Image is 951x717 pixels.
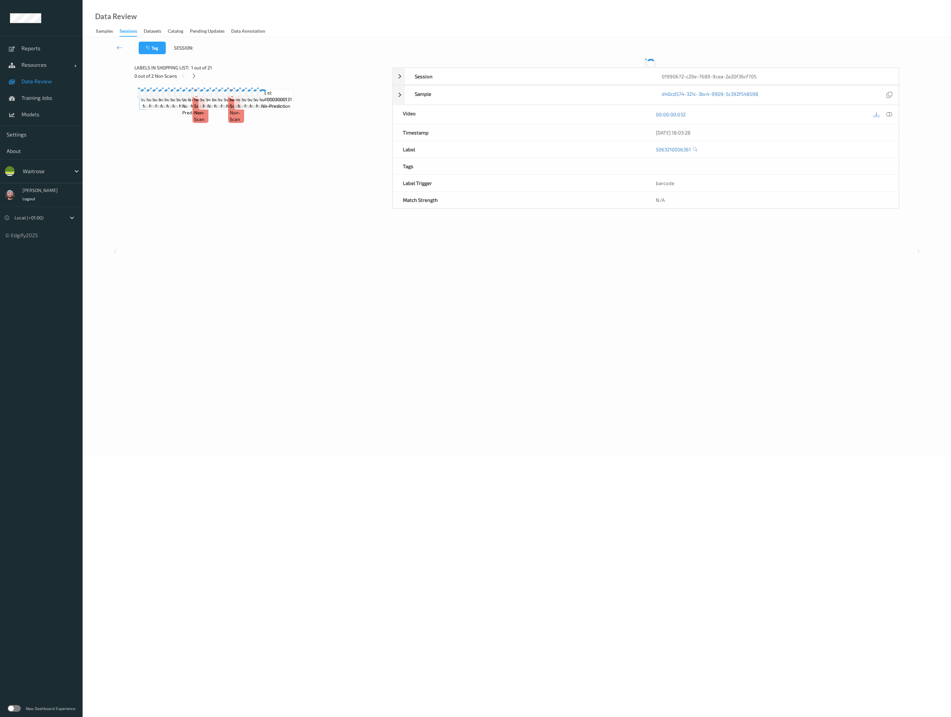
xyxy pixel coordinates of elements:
div: Sampled40cd574-321c-3bc4-9909-5c392f548598 [393,85,899,105]
div: N/A [646,192,898,208]
span: no-prediction [179,103,208,109]
div: Data Review [95,13,137,20]
a: 5063210056361 [656,146,691,153]
a: Datasets [144,27,168,36]
div: Session01990672-c29e-7689-9cea-2e20f36cf705 [393,68,899,85]
div: Video [393,105,646,124]
div: Sample [405,86,652,104]
span: no-prediction [143,103,172,109]
div: Timestamp [393,124,646,141]
div: Pending Updates [190,28,225,36]
div: Samples [96,28,113,36]
div: Datasets [144,28,161,36]
span: no-prediction [256,103,285,109]
span: no-prediction [250,103,279,109]
div: Catalog [168,28,183,36]
div: Label Trigger [393,175,646,191]
div: Label [393,141,646,158]
span: Label: Non-Scan [194,90,207,109]
div: barcode [646,175,898,191]
span: Session: [174,45,193,51]
span: no-prediction [226,103,255,109]
span: no-prediction [221,103,250,109]
span: no-prediction [244,103,273,109]
a: Samples [96,27,120,36]
div: Match Strength [393,192,646,208]
div: 01990672-c29e-7689-9cea-2e20f36cf705 [652,68,899,85]
a: Pending Updates [190,27,231,36]
span: no-prediction [160,103,190,109]
span: Labels in shopping list: [134,64,189,71]
div: Tags [393,158,646,174]
span: no-prediction [214,103,243,109]
span: Label: Non-Scan [230,90,242,109]
span: no-prediction [203,103,232,109]
span: no-prediction [182,103,203,116]
span: no-prediction [191,103,220,109]
span: Label: 5010003000131 [260,90,292,103]
span: non-scan [230,109,242,123]
span: 1 out of 21 [191,64,212,71]
div: Data Annotation [231,28,265,36]
span: non-scan [194,109,207,123]
div: Session [405,68,652,85]
span: no-prediction [238,103,267,109]
span: no-prediction [149,103,178,109]
button: Tag [139,42,166,54]
div: 0 out of 2 Non Scans [134,72,388,80]
div: Sessions [120,28,137,37]
span: no-prediction [207,103,236,109]
span: no-prediction [155,103,184,109]
a: Data Annotation [231,27,272,36]
a: Sessions [120,27,144,37]
span: no-prediction [172,103,201,109]
a: 00:00:00.032 [656,111,686,118]
span: no-prediction [166,103,195,109]
a: Catalog [168,27,190,36]
a: d40cd574-321c-3bc4-9909-5c392f548598 [662,91,758,99]
div: [DATE] 18:03:28 [656,129,889,136]
span: no-prediction [261,103,290,109]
